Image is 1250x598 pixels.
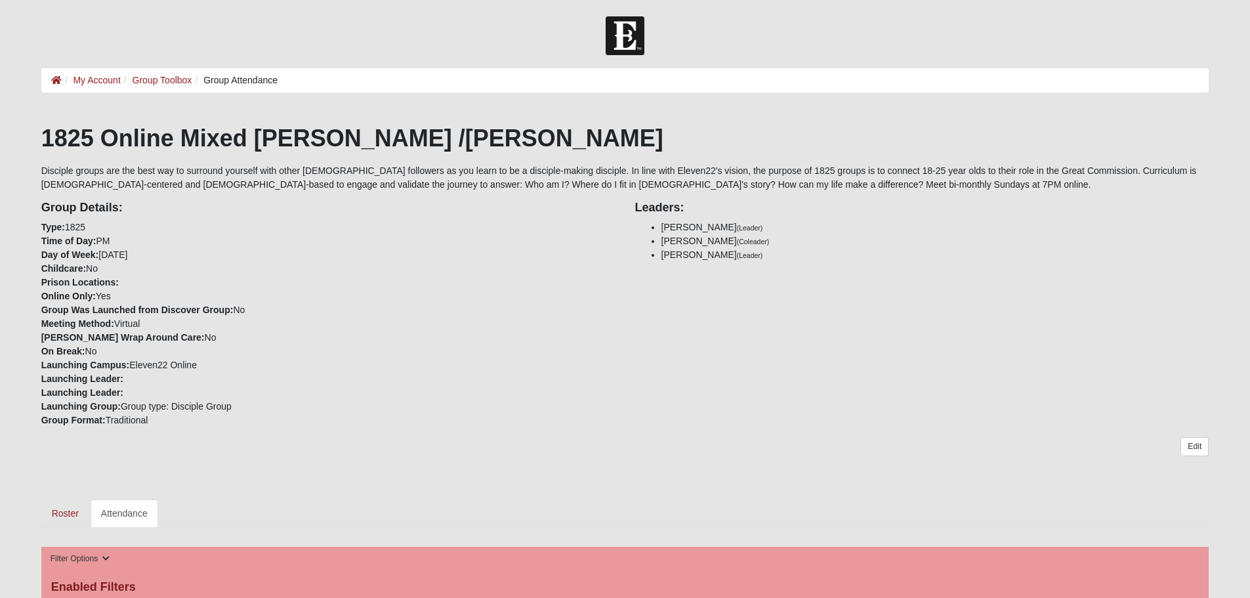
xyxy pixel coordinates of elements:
[661,248,1209,262] li: [PERSON_NAME]
[41,318,114,329] strong: Meeting Method:
[661,234,1209,248] li: [PERSON_NAME]
[41,346,85,356] strong: On Break:
[41,124,1209,527] div: Disciple groups are the best way to surround yourself with other [DEMOGRAPHIC_DATA] followers as ...
[41,222,65,232] strong: Type:
[41,291,96,301] strong: Online Only:
[41,332,205,343] strong: [PERSON_NAME] Wrap Around Care:
[41,387,123,398] strong: Launching Leader:
[41,236,96,246] strong: Time of Day:
[41,360,130,370] strong: Launching Campus:
[133,75,192,85] a: Group Toolbox
[41,305,234,315] strong: Group Was Launched from Discover Group:
[41,263,86,274] strong: Childcare:
[737,238,770,246] small: (Coleader)
[41,374,123,384] strong: Launching Leader:
[41,277,119,288] strong: Prison Locations:
[737,251,763,259] small: (Leader)
[737,224,763,232] small: (Leader)
[41,415,106,425] strong: Group Format:
[606,16,644,55] img: Church of Eleven22 Logo
[41,500,89,527] a: Roster
[661,221,1209,234] li: [PERSON_NAME]
[91,500,158,527] a: Attendance
[41,124,1209,152] h1: 1825 Online Mixed [PERSON_NAME] /[PERSON_NAME]
[192,74,278,87] li: Group Attendance
[31,192,625,427] div: 1825 PM [DATE] No Yes No Virtual No No Eleven22 Online Group type: Disciple Group Traditional
[73,75,120,85] a: My Account
[635,201,1209,215] h4: Leaders:
[47,552,114,566] button: Filter Options
[41,249,99,260] strong: Day of Week:
[41,401,121,412] strong: Launching Group:
[41,201,615,215] h4: Group Details:
[1180,437,1209,456] a: Edit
